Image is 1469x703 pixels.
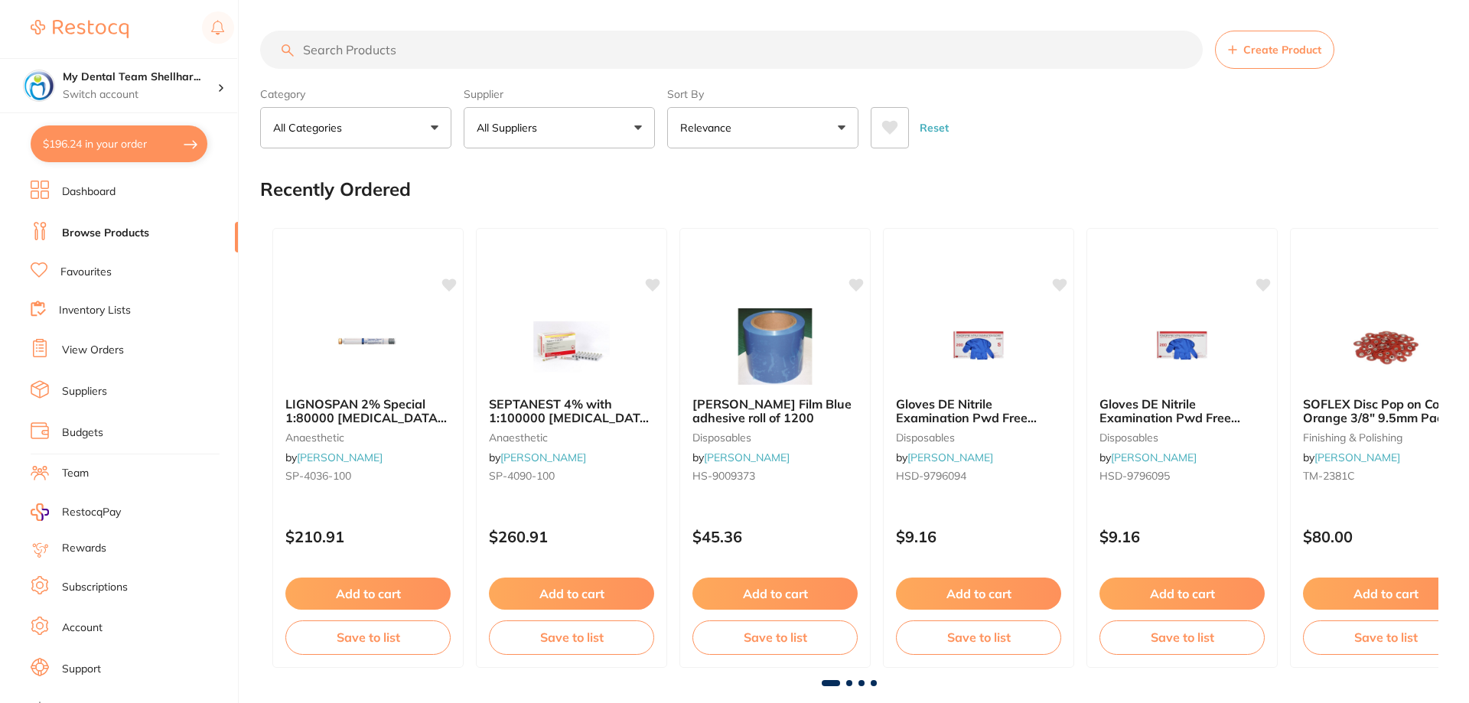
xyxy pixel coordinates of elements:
p: All Categories [273,120,348,135]
button: $196.24 in your order [31,125,207,162]
a: Browse Products [62,226,149,241]
p: All Suppliers [477,120,543,135]
span: RestocqPay [62,505,121,520]
span: by [1303,451,1400,464]
p: Switch account [63,87,217,103]
p: $9.16 [1099,528,1265,545]
a: [PERSON_NAME] [297,451,383,464]
img: SOFLEX Disc Pop on Coarse Orange 3/8" 9.5mm Pack of 85 [1336,308,1435,385]
b: HENRY SCHEIN Barrier Film Blue adhesive roll of 1200 [692,397,858,425]
p: $260.91 [489,528,654,545]
a: Budgets [62,425,103,441]
a: Restocq Logo [31,11,129,47]
p: $9.16 [896,528,1061,545]
label: Supplier [464,87,655,101]
button: Save to list [1099,620,1265,654]
b: Gloves DE Nitrile Examination Pwd Free Medium Box 200 [1099,397,1265,425]
a: [PERSON_NAME] [1111,451,1197,464]
a: Rewards [62,541,106,556]
a: [PERSON_NAME] [1314,451,1400,464]
span: by [692,451,790,464]
img: Restocq Logo [31,20,129,38]
button: Save to list [896,620,1061,654]
p: $210.91 [285,528,451,545]
button: Add to cart [692,578,858,610]
span: Create Product [1243,44,1321,56]
a: Support [62,662,101,677]
img: HENRY SCHEIN Barrier Film Blue adhesive roll of 1200 [725,308,825,385]
button: Relevance [667,107,858,148]
button: Add to cart [285,578,451,610]
a: Inventory Lists [59,303,131,318]
span: by [285,451,383,464]
img: LIGNOSPAN 2% Special 1:80000 adrenalin 2.2ml 2xBox 50 Blue [318,308,418,385]
small: HSD-9796095 [1099,470,1265,482]
small: SP-4036-100 [285,470,451,482]
p: $45.36 [692,528,858,545]
label: Category [260,87,451,101]
a: [PERSON_NAME] [704,451,790,464]
h4: My Dental Team Shellharbour [63,70,217,85]
button: Save to list [285,620,451,654]
button: All Categories [260,107,451,148]
button: All Suppliers [464,107,655,148]
img: RestocqPay [31,503,49,521]
small: disposables [896,431,1061,444]
small: disposables [692,431,858,444]
small: disposables [1099,431,1265,444]
span: by [896,451,993,464]
b: Gloves DE Nitrile Examination Pwd Free Small Box 200 [896,397,1061,425]
button: Create Product [1215,31,1334,69]
button: Add to cart [489,578,654,610]
small: SP-4090-100 [489,470,654,482]
button: Add to cart [1099,578,1265,610]
button: Save to list [1303,620,1468,654]
small: HSD-9796094 [896,470,1061,482]
b: LIGNOSPAN 2% Special 1:80000 adrenalin 2.2ml 2xBox 50 Blue [285,397,451,425]
b: SEPTANEST 4% with 1:100000 adrenalin 2.2ml 2xBox 50 GOLD [489,397,654,425]
a: [PERSON_NAME] [500,451,586,464]
small: finishing & polishing [1303,431,1468,444]
small: HS-9009373 [692,470,858,482]
button: Add to cart [1303,578,1468,610]
button: Save to list [489,620,654,654]
b: SOFLEX Disc Pop on Coarse Orange 3/8" 9.5mm Pack of 85 [1303,397,1468,425]
img: SEPTANEST 4% with 1:100000 adrenalin 2.2ml 2xBox 50 GOLD [522,308,621,385]
span: by [1099,451,1197,464]
a: Account [62,620,103,636]
button: Save to list [692,620,858,654]
a: View Orders [62,343,124,358]
img: My Dental Team Shellharbour [24,70,54,101]
a: Favourites [60,265,112,280]
small: anaesthetic [285,431,451,444]
p: $80.00 [1303,528,1468,545]
a: RestocqPay [31,503,121,521]
input: Search Products [260,31,1203,69]
a: Team [62,466,89,481]
small: TM-2381C [1303,470,1468,482]
small: anaesthetic [489,431,654,444]
a: Dashboard [62,184,116,200]
p: Relevance [680,120,738,135]
span: by [489,451,586,464]
button: Reset [915,107,953,148]
img: Gloves DE Nitrile Examination Pwd Free Medium Box 200 [1132,308,1232,385]
h2: Recently Ordered [260,179,411,200]
a: Suppliers [62,384,107,399]
a: Subscriptions [62,580,128,595]
img: Gloves DE Nitrile Examination Pwd Free Small Box 200 [929,308,1028,385]
a: [PERSON_NAME] [907,451,993,464]
button: Add to cart [896,578,1061,610]
label: Sort By [667,87,858,101]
